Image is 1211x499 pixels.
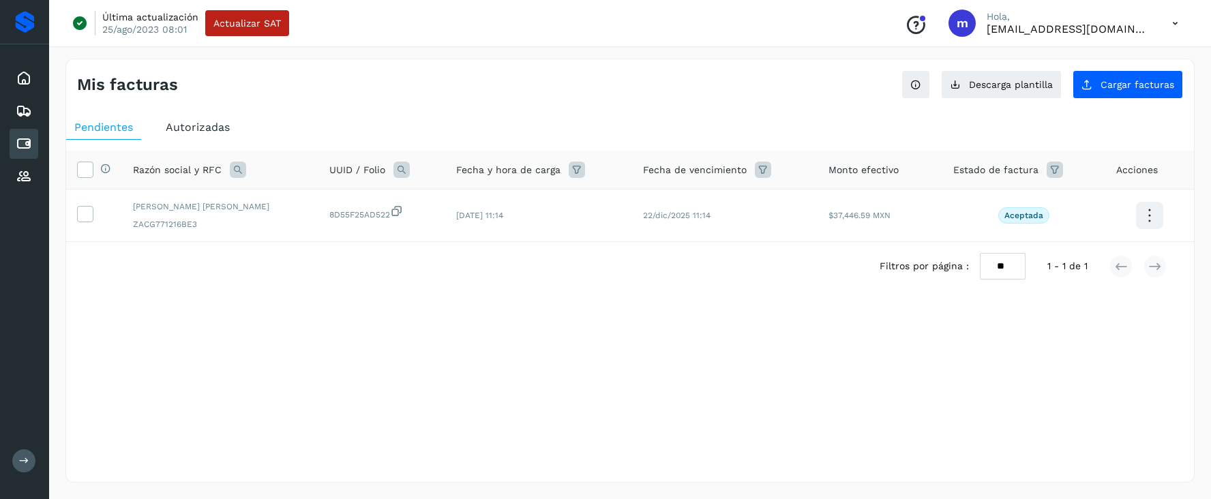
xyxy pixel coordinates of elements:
[329,163,385,177] span: UUID / Folio
[880,259,969,273] span: Filtros por página :
[643,211,711,220] span: 22/dic/2025 11:14
[133,163,222,177] span: Razón social y RFC
[102,11,198,23] p: Última actualización
[205,10,289,36] button: Actualizar SAT
[1101,80,1174,89] span: Cargar facturas
[953,163,1038,177] span: Estado de factura
[10,63,38,93] div: Inicio
[133,218,308,230] span: ZACG771216BE3
[456,211,503,220] span: [DATE] 11:14
[1116,163,1158,177] span: Acciones
[1073,70,1183,99] button: Cargar facturas
[213,18,281,28] span: Actualizar SAT
[1047,259,1088,273] span: 1 - 1 de 1
[969,80,1053,89] span: Descarga plantilla
[456,163,560,177] span: Fecha y hora de carga
[10,162,38,192] div: Proveedores
[166,121,230,134] span: Autorizadas
[10,96,38,126] div: Embarques
[828,211,891,220] span: $37,446.59 MXN
[941,70,1062,99] button: Descarga plantilla
[10,129,38,159] div: Cuentas por pagar
[987,22,1150,35] p: macosta@avetransportes.com
[987,11,1150,22] p: Hola,
[102,23,187,35] p: 25/ago/2023 08:01
[77,75,178,95] h4: Mis facturas
[643,163,747,177] span: Fecha de vencimiento
[74,121,133,134] span: Pendientes
[828,163,899,177] span: Monto efectivo
[329,205,434,221] span: 8D55F25AD522
[1004,211,1043,220] p: Aceptada
[133,200,308,213] span: [PERSON_NAME] [PERSON_NAME]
